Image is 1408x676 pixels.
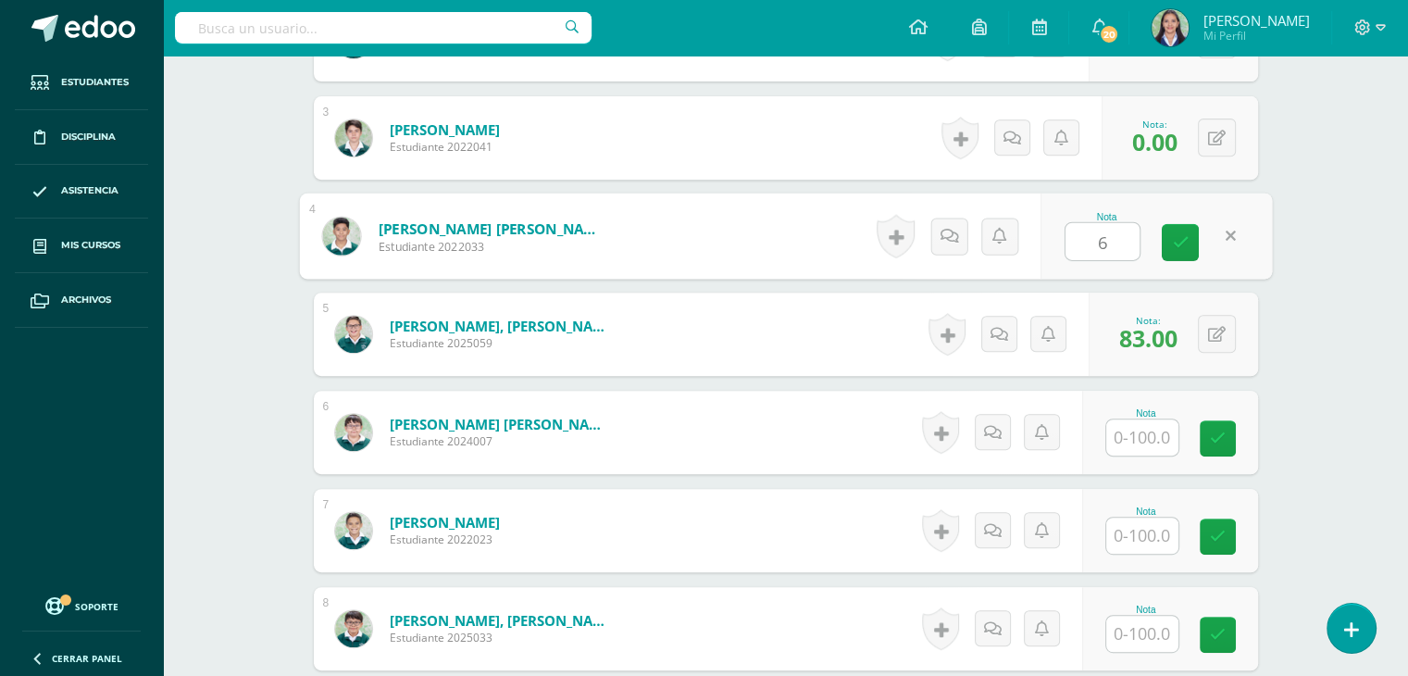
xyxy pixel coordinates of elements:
a: [PERSON_NAME] [PERSON_NAME] [390,415,612,433]
span: Disciplina [61,130,116,144]
span: 0.00 [1132,126,1177,157]
input: 0-100.0 [1106,419,1178,456]
div: Nota [1105,605,1187,615]
a: Asistencia [15,165,148,219]
span: Cerrar panel [52,652,122,665]
div: Nota [1105,408,1187,419]
span: 20 [1099,24,1119,44]
span: Estudiante 2025033 [390,630,612,645]
span: Estudiante 2022033 [378,238,606,255]
input: Busca un usuario... [175,12,592,44]
img: b6d498a37fa1c61bf10caf9f4d64364f.png [335,119,372,156]
a: [PERSON_NAME] [390,120,500,139]
a: Mis cursos [15,219,148,273]
span: Asistencia [61,183,118,198]
a: [PERSON_NAME] [PERSON_NAME] [378,219,606,238]
a: [PERSON_NAME] [390,513,500,532]
span: Mis cursos [61,238,120,253]
a: Archivos [15,273,148,328]
span: Estudiante 2025059 [390,335,612,351]
img: 018c042a8e8dd272ac269bce2b175a24.png [1152,9,1189,46]
img: 00f3e28d337643235773b636efcd14e7.png [335,512,372,549]
span: Mi Perfil [1202,28,1309,44]
span: Soporte [75,600,118,613]
input: 0-100.0 [1065,223,1140,260]
a: Soporte [22,593,141,618]
img: 9e47811e493170b34312868386f920de.png [335,610,372,647]
a: [PERSON_NAME], [PERSON_NAME] [390,611,612,630]
span: Estudiante 2022041 [390,139,500,155]
a: Disciplina [15,110,148,165]
span: Estudiantes [61,75,129,90]
a: Estudiantes [15,56,148,110]
img: b4d6628e7dd39d5ed5f6a3a160d4326a.png [335,414,372,451]
input: 0-100.0 [1106,518,1178,554]
span: Estudiante 2024007 [390,433,612,449]
img: 2c3b9fad524f8cbb660be747a1394260.png [322,217,360,255]
span: 83.00 [1119,322,1177,354]
input: 0-100.0 [1106,616,1178,652]
span: [PERSON_NAME] [1202,11,1309,30]
span: Estudiante 2022023 [390,532,500,547]
span: Archivos [61,293,111,307]
div: Nota: [1119,314,1177,327]
div: Nota: [1132,118,1177,131]
div: Nota [1105,507,1187,517]
a: [PERSON_NAME], [PERSON_NAME] [390,317,612,335]
div: Nota [1065,211,1149,221]
img: 7cede5d71d43198359e35f16fbe3e5e7.png [335,316,372,353]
